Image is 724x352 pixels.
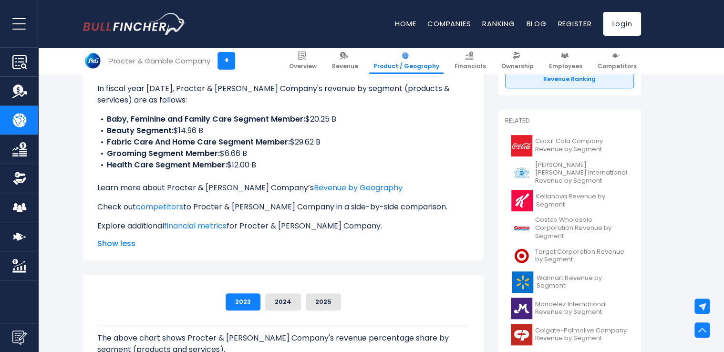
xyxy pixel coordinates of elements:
[285,48,321,74] a: Overview
[505,159,634,188] a: [PERSON_NAME] [PERSON_NAME] International Revenue by Segment
[535,327,628,343] span: Colgate-Palmolive Company Revenue by Segment
[511,135,532,156] img: KO logo
[107,114,305,124] b: Baby, Feminine and Family Care Segment Member:
[505,70,634,88] a: Revenue Ranking
[535,216,628,240] span: Costco Wholesale Corporation Revenue by Segment
[593,48,641,74] a: Competitors
[97,83,469,106] p: In fiscal year [DATE], Procter & [PERSON_NAME] Company's revenue by segment (products & services)...
[97,220,469,232] p: Explore additional for Procter & [PERSON_NAME] Company.
[107,159,227,170] b: Health Care Segment Member:
[314,182,403,193] a: Revenue by Geography
[536,193,628,209] span: Kellanova Revenue by Segment
[505,321,634,348] a: Colgate-Palmolive Company Revenue by Segment
[511,298,532,319] img: MDLZ logo
[526,19,546,29] a: Blog
[505,117,634,125] p: Related
[427,19,471,29] a: Companies
[107,136,290,147] b: Fabric Care And Home Care Segment Member:
[97,136,469,148] li: $29.62 B
[549,62,582,70] span: Employees
[505,269,634,295] a: Walmart Revenue by Segment
[369,48,444,74] a: Product / Geography
[511,190,533,211] img: K logo
[97,148,469,159] li: $6.66 B
[97,125,469,136] li: $14.96 B
[511,324,532,345] img: CL logo
[505,214,634,243] a: Costco Wholesale Corporation Revenue by Segment
[501,62,534,70] span: Ownership
[109,55,210,66] div: Procter & Gamble Company
[395,19,416,29] a: Home
[511,162,532,184] img: PM logo
[83,13,186,35] img: Bullfincher logo
[328,48,362,74] a: Revenue
[558,19,591,29] a: Register
[511,217,532,239] img: COST logo
[497,48,538,74] a: Ownership
[455,62,486,70] span: Financials
[97,114,469,125] li: $20.25 B
[97,159,469,171] li: $12.00 B
[505,187,634,214] a: Kellanova Revenue by Segment
[289,62,317,70] span: Overview
[217,52,235,70] a: +
[83,13,186,35] a: Go to homepage
[535,137,628,154] span: Coca-Cola Company Revenue by Segment
[535,161,628,186] span: [PERSON_NAME] [PERSON_NAME] International Revenue by Segment
[598,62,637,70] span: Competitors
[545,48,587,74] a: Employees
[306,293,341,311] button: 2025
[164,220,227,231] a: financial metrics
[537,274,628,290] span: Walmart Revenue by Segment
[511,271,534,293] img: WMT logo
[136,201,183,212] a: competitors
[450,48,490,74] a: Financials
[482,19,515,29] a: Ranking
[511,245,532,267] img: TGT logo
[107,148,220,159] b: Grooming Segment Member:
[97,182,469,194] p: Learn more about Procter & [PERSON_NAME] Company’s
[535,248,628,264] span: Target Corporation Revenue by Segment
[12,171,27,186] img: Ownership
[265,293,301,311] button: 2024
[97,238,469,249] span: Show less
[373,62,439,70] span: Product / Geography
[83,52,102,70] img: PG logo
[505,133,634,159] a: Coca-Cola Company Revenue by Segment
[107,125,174,136] b: Beauty Segment:
[505,243,634,269] a: Target Corporation Revenue by Segment
[226,293,260,311] button: 2023
[603,12,641,36] a: Login
[332,62,358,70] span: Revenue
[535,300,628,317] span: Mondelez International Revenue by Segment
[505,295,634,321] a: Mondelez International Revenue by Segment
[97,201,469,213] p: Check out to Procter & [PERSON_NAME] Company in a side-by-side comparison.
